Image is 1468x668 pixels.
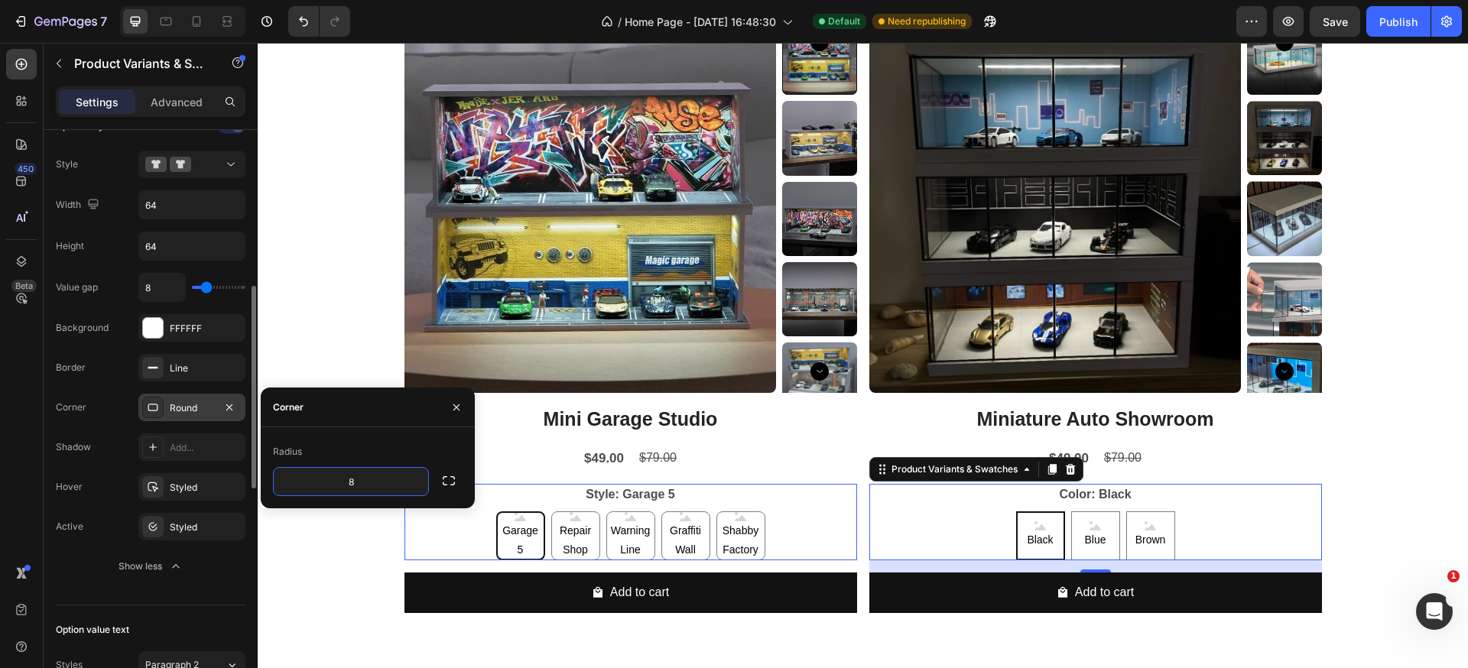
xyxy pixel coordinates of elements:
div: Add... [170,441,242,455]
span: Black [766,488,798,507]
div: Radius [273,445,302,459]
div: $49.00 [325,403,368,430]
button: Carousel Next Arrow [553,319,571,338]
button: 7 [6,6,114,37]
button: Publish [1366,6,1431,37]
div: Add to cart [352,539,411,561]
span: Blue [823,488,851,507]
span: Graffiti Wall [404,478,452,517]
div: Corner [273,400,304,414]
div: Show less [119,559,183,574]
input: Auto [274,468,428,495]
div: Corner [56,400,86,414]
span: Shabby Factory [460,478,507,517]
input: Auto [139,274,185,301]
div: Product Variants & Swatches [631,420,763,433]
div: Background [56,321,109,335]
span: Garage 5 [240,478,286,517]
span: Brown [875,488,911,507]
div: Value gap [56,280,98,294]
h2: Miniature Auto Showroom [612,362,1064,391]
p: Product Variants & Swatches [74,54,204,73]
span: Default [828,15,860,28]
div: Hover [56,480,83,494]
div: Round [170,401,214,415]
span: Home Page - [DATE] 16:48:30 [625,14,776,30]
span: 1 [1447,570,1460,582]
div: Add to cart [817,539,876,561]
div: FFFFFF [170,322,242,336]
div: Active [56,520,83,533]
iframe: Design area [258,43,1468,668]
div: Style [56,157,78,171]
span: Need republishing [888,15,966,28]
div: Height [56,239,84,253]
span: / [618,14,622,30]
div: $79.00 [380,403,421,428]
div: Undo/Redo [288,6,350,37]
div: 450 [15,163,37,175]
div: Beta [11,280,37,292]
div: Shadow [56,440,91,454]
div: Styled [170,481,242,495]
p: 7 [100,12,107,31]
div: Styled [170,520,242,534]
button: Add to cart [612,530,1064,570]
div: Option value text [56,623,129,637]
div: Line [170,362,242,375]
div: Publish [1379,14,1418,30]
div: $79.00 [845,403,885,428]
div: $49.00 [790,403,833,430]
div: Border [56,361,86,375]
iframe: Intercom live chat [1416,593,1453,630]
input: Auto [139,191,245,219]
h2: Mini Garage Studio [147,362,599,391]
p: Advanced [151,94,203,110]
input: Auto [139,232,245,260]
span: Warning Line [349,478,397,517]
div: Width [56,195,102,216]
p: Settings [76,94,119,110]
span: Repair Shop [294,478,342,517]
legend: Style: Garage 5 [326,441,419,462]
span: Save [1323,15,1348,28]
button: Show less [56,553,245,580]
button: Add to cart [147,530,599,570]
legend: Color: Black [800,441,875,462]
button: Save [1310,6,1360,37]
button: Carousel Next Arrow [1018,319,1036,338]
